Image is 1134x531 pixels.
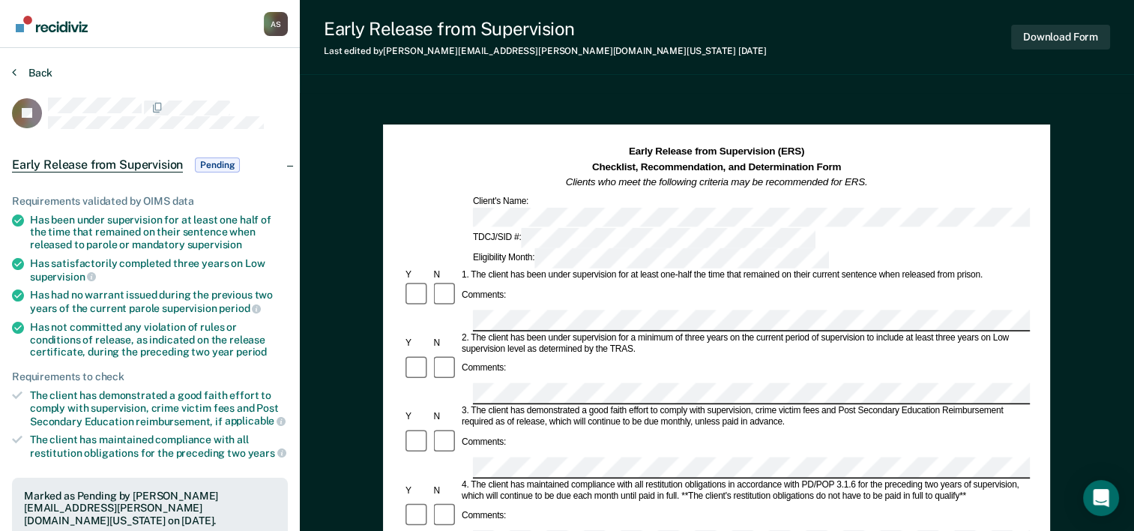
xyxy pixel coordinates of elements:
div: Marked as Pending by [PERSON_NAME][EMAIL_ADDRESS][PERSON_NAME][DOMAIN_NAME][US_STATE] on [DATE]. [24,490,276,527]
div: N [432,411,459,422]
em: Clients who meet the following criteria may be recommended for ERS. [566,176,868,187]
div: The client has demonstrated a good faith effort to comply with supervision, crime victim fees and... [30,389,288,427]
span: years [248,447,286,459]
div: Eligibility Month: [471,248,831,268]
div: Open Intercom Messenger [1083,480,1119,516]
span: [DATE] [738,46,767,56]
div: 2. The client has been under supervision for a minimum of three years on the current period of su... [459,332,1030,355]
div: Requirements to check [12,370,288,383]
div: Early Release from Supervision [324,18,767,40]
div: Y [403,337,431,349]
button: Download Form [1011,25,1110,49]
div: N [432,485,459,496]
div: Has satisfactorily completed three years on Low [30,257,288,283]
span: supervision [30,271,96,283]
div: Comments: [459,436,508,448]
span: applicable [225,415,286,427]
strong: Checklist, Recommendation, and Determination Form [592,161,841,172]
div: Y [403,411,431,422]
div: 3. The client has demonstrated a good faith effort to comply with supervision, crime victim fees ... [459,406,1030,428]
span: supervision [187,238,242,250]
div: Has not committed any violation of rules or conditions of release, as indicated on the release ce... [30,321,288,358]
div: 1. The client has been under supervision for at least one-half the time that remained on their cu... [459,270,1030,281]
div: Comments: [459,289,508,301]
span: Early Release from Supervision [12,157,183,172]
div: Requirements validated by OIMS data [12,195,288,208]
img: Recidiviz [16,16,88,32]
span: Pending [195,157,240,172]
div: Last edited by [PERSON_NAME][EMAIL_ADDRESS][PERSON_NAME][DOMAIN_NAME][US_STATE] [324,46,767,56]
div: Comments: [459,363,508,374]
button: Profile dropdown button [264,12,288,36]
div: TDCJ/SID #: [471,229,818,249]
div: Y [403,270,431,281]
span: period [236,346,267,358]
strong: Early Release from Supervision (ERS) [629,146,804,157]
div: Has had no warrant issued during the previous two years of the current parole supervision [30,289,288,314]
div: Y [403,485,431,496]
div: Has been under supervision for at least one half of the time that remained on their sentence when... [30,214,288,251]
div: A S [264,12,288,36]
div: The client has maintained compliance with all restitution obligations for the preceding two [30,433,288,459]
button: Back [12,66,52,79]
div: Comments: [459,511,508,522]
div: 4. The client has maintained compliance with all restitution obligations in accordance with PD/PO... [459,479,1030,502]
div: N [432,270,459,281]
div: N [432,337,459,349]
span: period [219,302,261,314]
